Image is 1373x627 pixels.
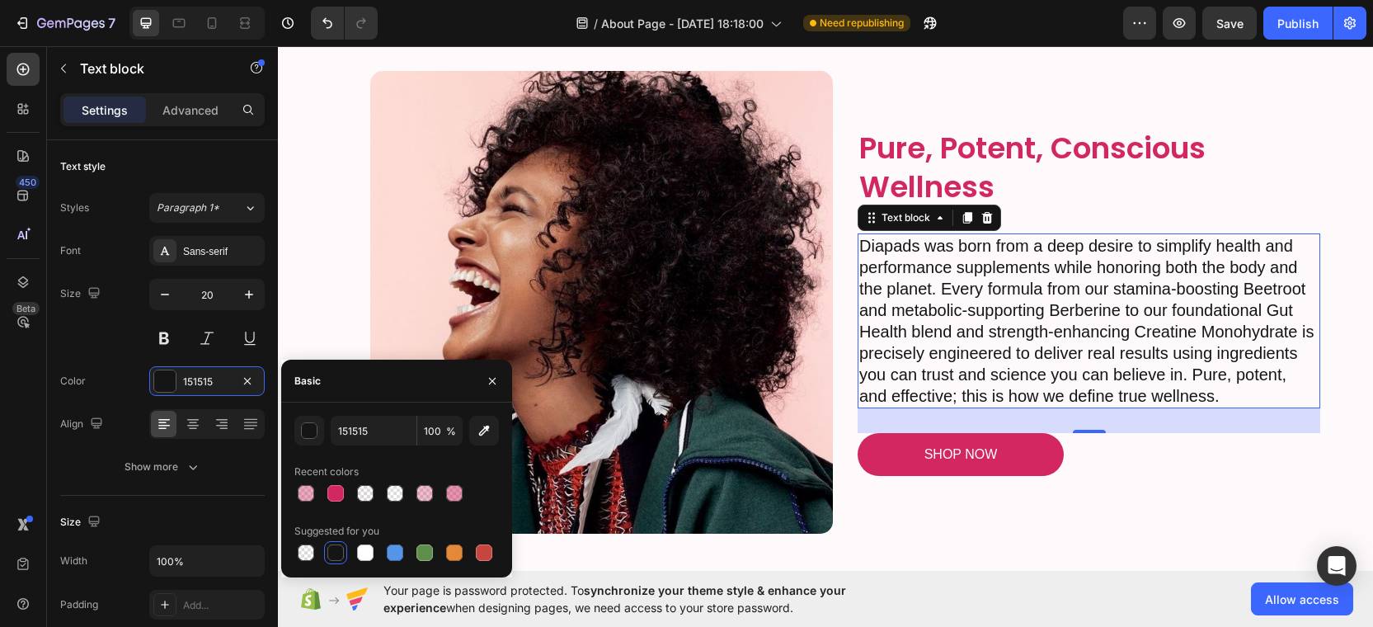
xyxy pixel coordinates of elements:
span: Allow access [1265,591,1339,608]
p: 7 [108,13,115,33]
button: Save [1202,7,1257,40]
button: Show more [60,452,265,482]
p: Settings [82,101,128,119]
div: Color [60,374,86,389]
div: 151515 [183,375,231,389]
div: Align [60,413,106,436]
div: Sans-serif [183,244,261,259]
div: Text block [600,164,656,179]
a: SHOP NOW [580,387,786,431]
div: Styles [60,200,89,215]
div: Add... [183,598,261,613]
button: 7 [7,7,123,40]
div: Padding [60,597,98,612]
iframe: Design area [278,46,1373,571]
div: Recent colors [294,464,359,479]
span: Your page is password protected. To when designing pages, we need access to your store password. [383,582,910,616]
p: SHOP NOW [647,397,720,421]
span: About Page - [DATE] 18:18:00 [601,15,764,32]
input: Eg: FFFFFF [331,416,416,445]
div: Undo/Redo [311,7,378,40]
div: Font [60,243,81,258]
div: Basic [294,374,321,389]
span: synchronize your theme style & enhance your experience [383,583,846,615]
div: Publish [1277,15,1319,32]
div: Size [60,283,104,305]
div: Show more [125,459,201,475]
button: Paragraph 1* [149,193,265,223]
span: Save [1216,16,1244,31]
div: 450 [16,176,40,189]
div: Open Intercom Messenger [1317,546,1357,586]
span: Need republishing [820,16,904,31]
div: Text style [60,159,106,174]
span: / [594,15,598,32]
p: Advanced [162,101,219,119]
span: % [446,424,456,439]
p: Text block [80,59,220,78]
div: Suggested for you [294,524,379,539]
div: Beta [12,302,40,315]
span: Paragraph 1* [157,200,219,215]
div: Width [60,554,87,568]
button: Allow access [1251,582,1353,615]
h2: Pure, Potent, Conscious Wellness [580,82,1042,163]
div: Size [60,511,104,534]
img: gempages_581797582632649576-c8064a28-8a3c-4987-a8b1-1154a0d51073.jpg [92,25,555,488]
input: Auto [150,546,264,576]
p: Diapads was born from a deep desire to simplify health and performance supplements while honoring... [581,189,1041,361]
button: Publish [1263,7,1333,40]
